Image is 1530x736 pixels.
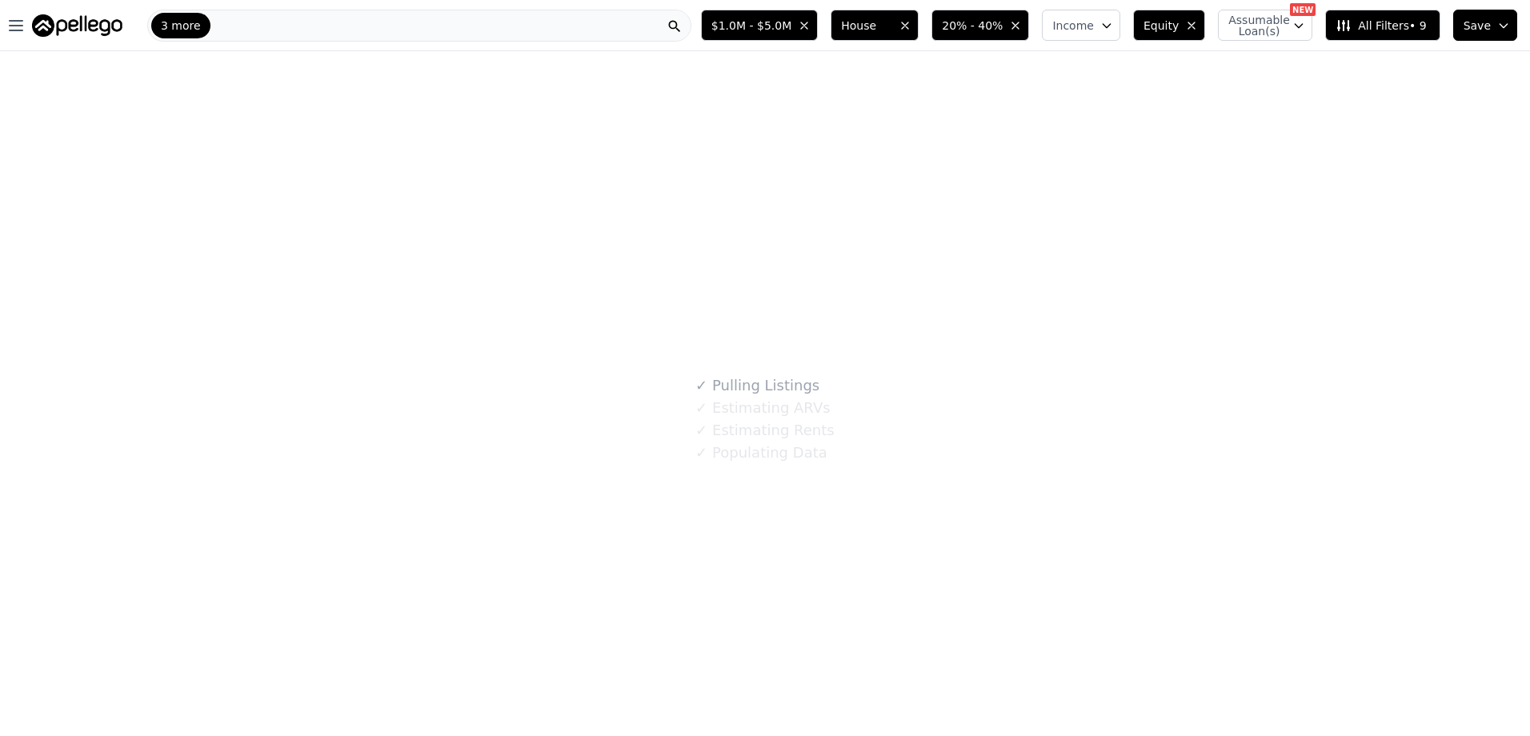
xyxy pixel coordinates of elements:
img: Pellego [32,14,122,37]
button: House [831,10,919,41]
button: 20% - 40% [931,10,1029,41]
button: Save [1453,10,1517,41]
span: ✓ [695,422,707,438]
div: Estimating ARVs [695,397,830,419]
div: Pulling Listings [695,374,819,397]
span: ✓ [695,378,707,394]
span: All Filters • 9 [1336,18,1426,34]
div: NEW [1290,3,1316,16]
button: All Filters• 9 [1325,10,1440,41]
button: Income [1042,10,1120,41]
span: Equity [1143,18,1179,34]
button: $1.0M - $5.0M [701,10,818,41]
span: Save [1464,18,1491,34]
span: 20% - 40% [942,18,1003,34]
div: Estimating Rents [695,419,834,442]
span: House [841,18,892,34]
span: $1.0M - $5.0M [711,18,791,34]
span: 3 more [161,18,201,34]
button: Assumable Loan(s) [1218,10,1312,41]
span: ✓ [695,400,707,416]
button: Equity [1133,10,1205,41]
div: Populating Data [695,442,827,464]
span: Income [1052,18,1094,34]
span: ✓ [695,445,707,461]
span: Assumable Loan(s) [1228,14,1280,37]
